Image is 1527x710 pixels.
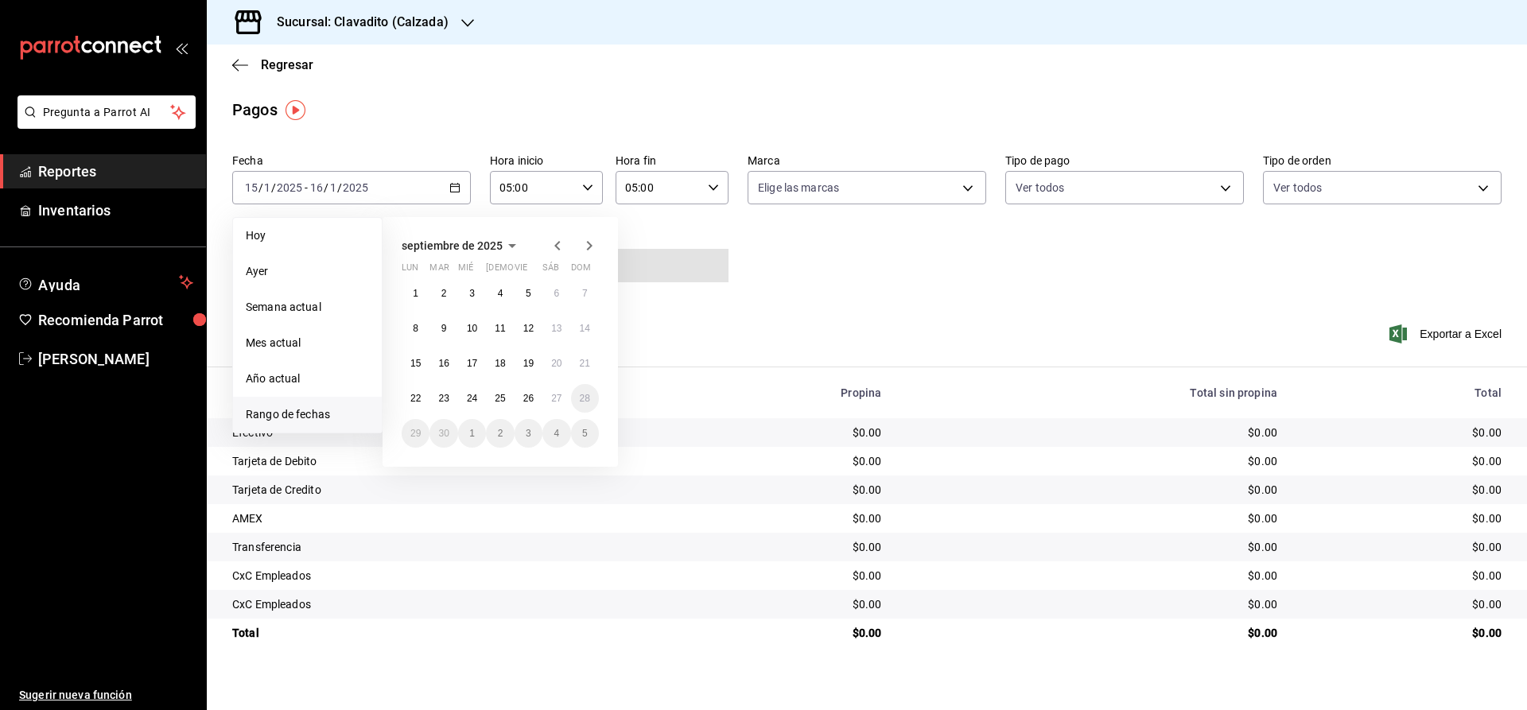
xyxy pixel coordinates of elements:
[542,314,570,343] button: 13 de septiembre de 2025
[907,510,1277,526] div: $0.00
[1303,568,1502,584] div: $0.00
[246,227,369,244] span: Hoy
[486,349,514,378] button: 18 de septiembre de 2025
[429,279,457,308] button: 2 de septiembre de 2025
[515,314,542,343] button: 12 de septiembre de 2025
[458,314,486,343] button: 10 de septiembre de 2025
[571,419,599,448] button: 5 de octubre de 2025
[1393,324,1502,343] button: Exportar a Excel
[337,181,342,194] span: /
[1303,539,1502,555] div: $0.00
[38,161,193,182] span: Reportes
[495,358,505,369] abbr: 18 de septiembre de 2025
[258,181,263,194] span: /
[515,262,527,279] abbr: viernes
[674,386,881,399] div: Propina
[542,349,570,378] button: 20 de septiembre de 2025
[429,384,457,413] button: 23 de septiembre de 2025
[232,98,278,122] div: Pagos
[38,348,193,370] span: [PERSON_NAME]
[263,181,271,194] input: --
[413,323,418,334] abbr: 8 de septiembre de 2025
[469,428,475,439] abbr: 1 de octubre de 2025
[246,263,369,280] span: Ayer
[907,568,1277,584] div: $0.00
[402,236,522,255] button: septiembre de 2025
[674,539,881,555] div: $0.00
[907,625,1277,641] div: $0.00
[232,510,649,526] div: AMEX
[458,262,473,279] abbr: miércoles
[515,384,542,413] button: 26 de septiembre de 2025
[495,393,505,404] abbr: 25 de septiembre de 2025
[458,384,486,413] button: 24 de septiembre de 2025
[410,393,421,404] abbr: 22 de septiembre de 2025
[554,428,559,439] abbr: 4 de octubre de 2025
[232,482,649,498] div: Tarjeta de Credito
[438,393,449,404] abbr: 23 de septiembre de 2025
[1303,625,1502,641] div: $0.00
[674,453,881,469] div: $0.00
[271,181,276,194] span: /
[402,349,429,378] button: 15 de septiembre de 2025
[582,428,588,439] abbr: 5 de octubre de 2025
[43,104,171,121] span: Pregunta a Parrot AI
[1273,180,1322,196] span: Ver todos
[907,596,1277,612] div: $0.00
[410,358,421,369] abbr: 15 de septiembre de 2025
[11,115,196,132] a: Pregunta a Parrot AI
[402,239,503,252] span: septiembre de 2025
[542,279,570,308] button: 6 de septiembre de 2025
[38,273,173,292] span: Ayuda
[402,279,429,308] button: 1 de septiembre de 2025
[498,288,503,299] abbr: 4 de septiembre de 2025
[523,393,534,404] abbr: 26 de septiembre de 2025
[19,687,193,704] span: Sugerir nueva función
[515,419,542,448] button: 3 de octubre de 2025
[1016,180,1064,196] span: Ver todos
[580,358,590,369] abbr: 21 de septiembre de 2025
[571,279,599,308] button: 7 de septiembre de 2025
[571,314,599,343] button: 14 de septiembre de 2025
[486,314,514,343] button: 11 de septiembre de 2025
[907,386,1277,399] div: Total sin propina
[410,428,421,439] abbr: 29 de septiembre de 2025
[342,181,369,194] input: ----
[580,323,590,334] abbr: 14 de septiembre de 2025
[582,288,588,299] abbr: 7 de septiembre de 2025
[498,428,503,439] abbr: 2 de octubre de 2025
[551,358,561,369] abbr: 20 de septiembre de 2025
[458,419,486,448] button: 1 de octubre de 2025
[674,425,881,440] div: $0.00
[542,419,570,448] button: 4 de octubre de 2025
[523,358,534,369] abbr: 19 de septiembre de 2025
[324,181,328,194] span: /
[232,57,313,72] button: Regresar
[402,384,429,413] button: 22 de septiembre de 2025
[175,41,188,54] button: open_drawer_menu
[571,262,591,279] abbr: domingo
[616,155,729,166] label: Hora fin
[261,57,313,72] span: Regresar
[244,181,258,194] input: --
[486,262,580,279] abbr: jueves
[1263,155,1502,166] label: Tipo de orden
[515,349,542,378] button: 19 de septiembre de 2025
[1303,482,1502,498] div: $0.00
[246,299,369,316] span: Semana actual
[907,482,1277,498] div: $0.00
[438,428,449,439] abbr: 30 de septiembre de 2025
[429,314,457,343] button: 9 de septiembre de 2025
[758,180,839,196] span: Elige las marcas
[1303,453,1502,469] div: $0.00
[551,323,561,334] abbr: 13 de septiembre de 2025
[1303,425,1502,440] div: $0.00
[17,95,196,129] button: Pregunta a Parrot AI
[748,155,986,166] label: Marca
[232,596,649,612] div: CxC Empleados
[264,13,449,32] h3: Sucursal: Clavadito (Calzada)
[486,279,514,308] button: 4 de septiembre de 2025
[674,596,881,612] div: $0.00
[490,155,603,166] label: Hora inicio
